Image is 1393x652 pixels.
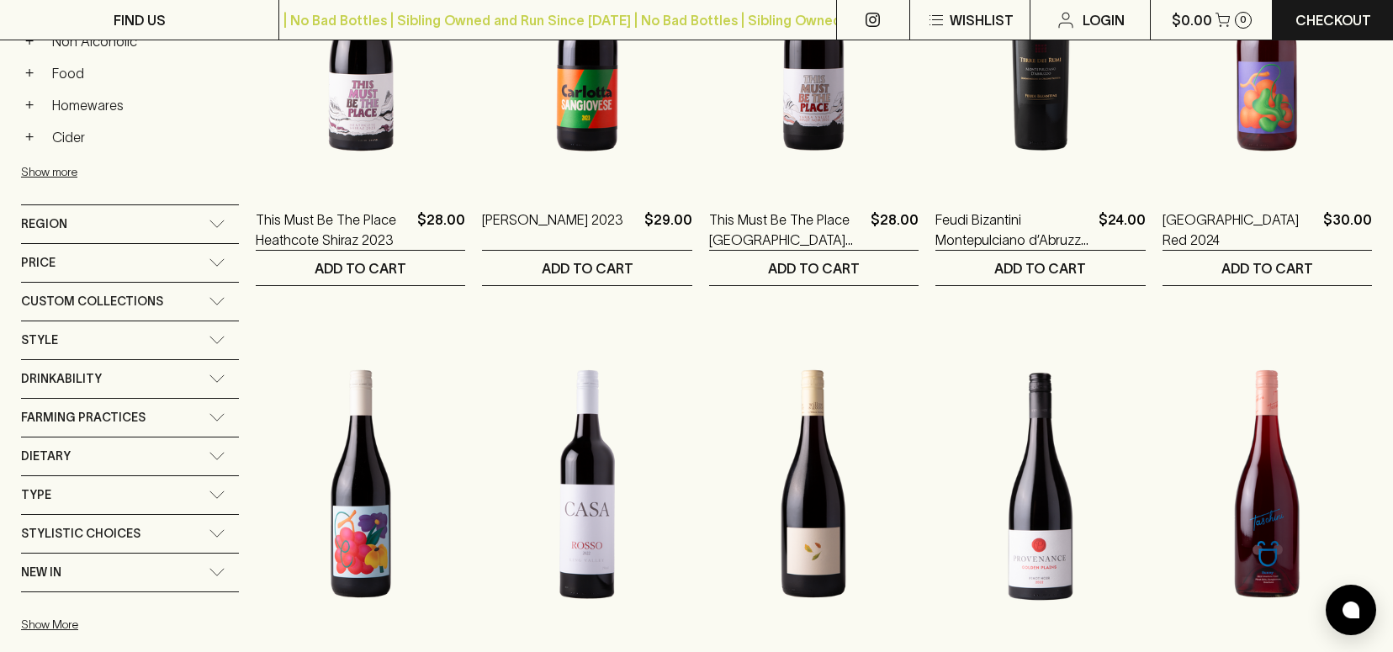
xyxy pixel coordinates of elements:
p: Checkout [1295,10,1371,30]
button: + [21,97,38,114]
button: + [21,33,38,50]
p: Login [1083,10,1125,30]
img: Willow & Goose Home Pinot Noir 2025 [709,337,919,631]
button: + [21,129,38,146]
div: Stylistic Choices [21,515,239,553]
div: New In [21,554,239,591]
span: Style [21,330,58,351]
button: ADD TO CART [935,251,1145,285]
p: ADD TO CART [315,258,406,278]
button: Show more [21,155,241,189]
img: Parco Gamay Nouveau 2024 [256,337,465,631]
a: [PERSON_NAME] 2023 [482,209,623,250]
div: Type [21,476,239,514]
a: Food [45,59,239,87]
div: Custom Collections [21,283,239,321]
a: Non Alcoholic [45,27,239,56]
p: $28.00 [417,209,465,250]
span: Custom Collections [21,291,163,312]
span: Region [21,214,67,235]
p: $24.00 [1099,209,1146,250]
div: Region [21,205,239,243]
div: Dietary [21,437,239,475]
p: ADD TO CART [994,258,1086,278]
p: ADD TO CART [768,258,860,278]
p: $29.00 [644,209,692,250]
p: 0 [1240,15,1247,24]
span: Farming Practices [21,407,146,428]
img: Christmont Casa Rosso Merlot Sangiovese Blend 2022 [482,337,691,631]
p: FIND US [114,10,166,30]
div: Price [21,244,239,282]
button: ADD TO CART [256,251,465,285]
button: Show More [21,607,241,642]
a: Cider [45,123,239,151]
a: [GEOGRAPHIC_DATA] Red 2024 [1163,209,1316,250]
a: Feudi Bizantini Montepulciano d’Abruzzo [GEOGRAPHIC_DATA][PERSON_NAME] 2022 [935,209,1091,250]
span: Drinkability [21,368,102,390]
p: ADD TO CART [1221,258,1313,278]
button: ADD TO CART [1163,251,1372,285]
span: Type [21,485,51,506]
img: Provenance Golden Plains Pinot Noir 2023 [935,337,1145,631]
span: Stylistic Choices [21,523,140,544]
div: Farming Practices [21,399,239,437]
img: bubble-icon [1343,602,1359,618]
div: Drinkability [21,360,239,398]
img: Taschini Sunny Pinot Gris Sangiovese blend 2023 [1163,337,1372,631]
a: Homewares [45,91,239,119]
div: Style [21,321,239,359]
p: $30.00 [1323,209,1372,250]
span: New In [21,562,61,583]
a: This Must Be The Place Heathcote Shiraz 2023 [256,209,410,250]
p: ADD TO CART [542,258,633,278]
button: ADD TO CART [482,251,691,285]
span: Price [21,252,56,273]
span: Dietary [21,446,71,467]
button: ADD TO CART [709,251,919,285]
p: $28.00 [871,209,919,250]
p: Wishlist [950,10,1014,30]
button: + [21,65,38,82]
p: $0.00 [1172,10,1212,30]
a: This Must Be The Place [GEOGRAPHIC_DATA] Pinot Noir 2023 [709,209,864,250]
